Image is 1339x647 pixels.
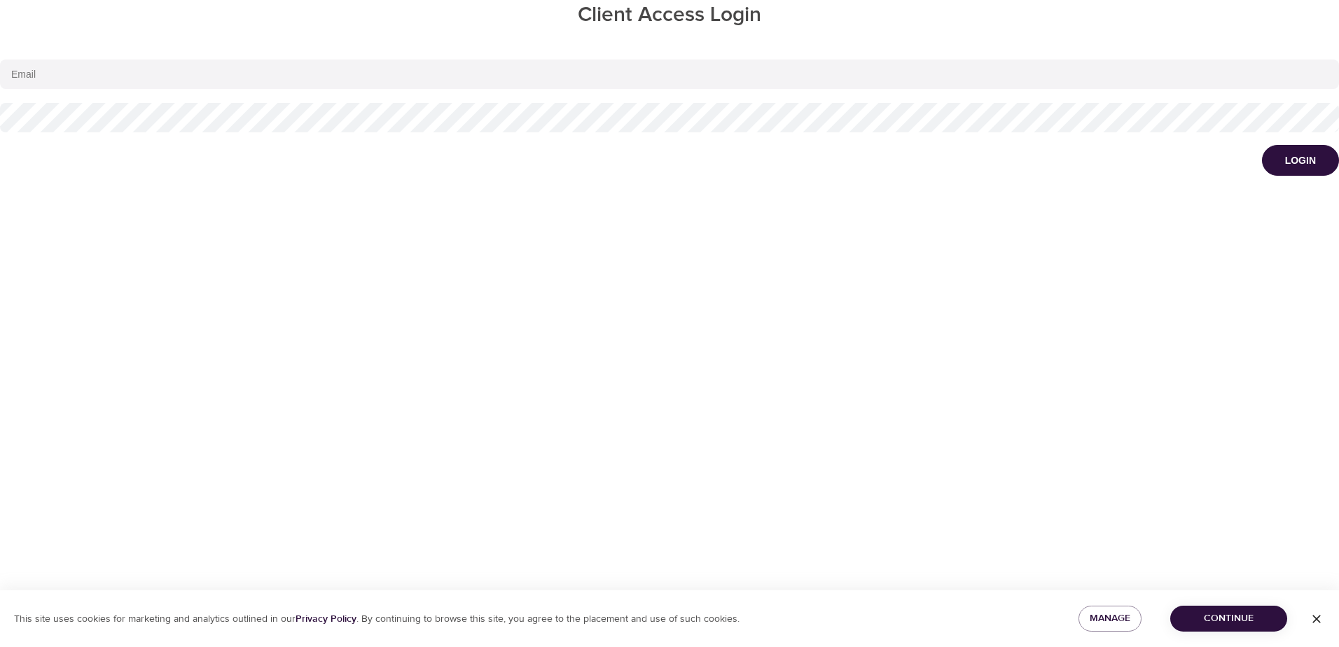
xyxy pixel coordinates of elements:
[1170,606,1287,632] button: Continue
[1090,610,1130,627] span: Manage
[1181,610,1276,627] span: Continue
[1285,153,1316,167] div: Login
[1262,145,1339,176] button: Login
[1078,606,1142,632] button: Manage
[296,613,356,625] a: Privacy Policy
